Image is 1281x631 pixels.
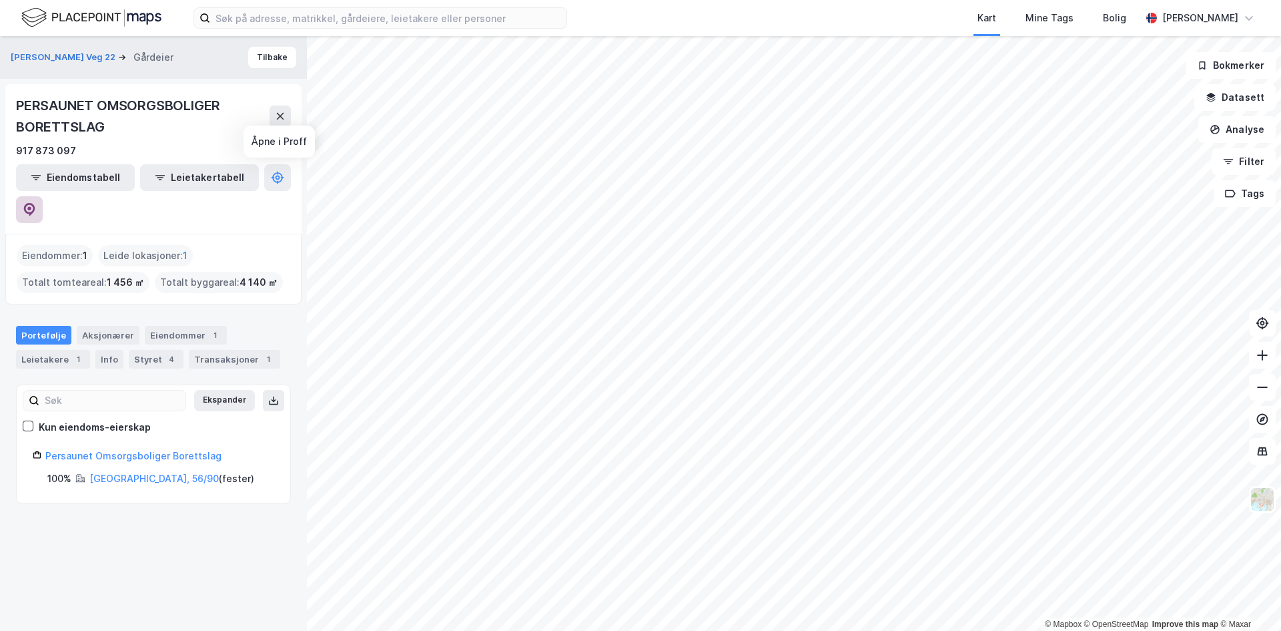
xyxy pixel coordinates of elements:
button: [PERSON_NAME] Veg 22 [11,51,118,64]
div: 917 873 097 [16,143,76,159]
a: Mapbox [1045,620,1082,629]
button: Filter [1212,148,1276,175]
img: Z [1250,487,1275,512]
div: Kart [977,10,996,26]
div: Info [95,350,123,369]
a: OpenStreetMap [1084,620,1149,629]
div: PERSAUNET OMSORGSBOLIGER BORETTSLAG [16,95,270,138]
span: 4 140 ㎡ [240,274,278,290]
a: Persaunet Omsorgsboliger Borettslag [45,450,222,461]
a: Improve this map [1152,620,1218,629]
div: 1 [208,329,222,342]
span: 1 456 ㎡ [107,274,144,290]
div: Eiendommer [145,326,227,345]
div: 4 [165,353,178,366]
div: Totalt tomteareal : [17,272,149,293]
div: Styret [129,350,183,369]
button: Bokmerker [1186,52,1276,79]
button: Leietakertabell [140,164,259,191]
div: Kontrollprogram for chat [1214,567,1281,631]
button: Tilbake [248,47,296,68]
div: ( fester ) [89,471,254,487]
div: Portefølje [16,326,71,345]
div: 1 [71,353,85,366]
button: Datasett [1194,84,1276,111]
button: Eiendomstabell [16,164,135,191]
div: Leide lokasjoner : [98,245,193,266]
div: Kun eiendoms-eierskap [39,419,151,435]
div: Eiendommer : [17,245,93,266]
a: [GEOGRAPHIC_DATA], 56/90 [89,473,219,484]
div: Leietakere [16,350,90,369]
img: logo.f888ab2527a4732fd821a326f86c7f29.svg [21,6,161,29]
div: 100% [47,471,71,487]
div: Totalt byggareal : [155,272,283,293]
iframe: Chat Widget [1214,567,1281,631]
input: Søk på adresse, matrikkel, gårdeiere, leietakere eller personer [210,8,566,28]
div: 1 [262,353,275,366]
button: Tags [1214,180,1276,207]
span: 1 [183,248,187,264]
div: Aksjonærer [77,326,139,345]
div: Mine Tags [1025,10,1074,26]
button: Ekspander [194,390,255,411]
span: 1 [83,248,87,264]
div: Bolig [1103,10,1126,26]
div: Transaksjoner [189,350,280,369]
input: Søk [39,391,185,411]
div: Gårdeier [133,49,173,65]
div: [PERSON_NAME] [1162,10,1238,26]
button: Analyse [1198,116,1276,143]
